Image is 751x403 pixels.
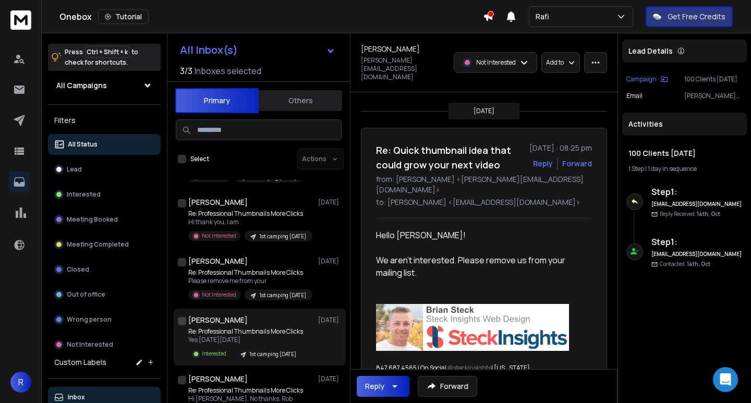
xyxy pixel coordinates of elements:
[626,75,668,83] button: Campaign
[376,197,592,207] p: to: [PERSON_NAME] <[EMAIL_ADDRESS][DOMAIN_NAME]>
[626,92,643,100] p: Email
[175,88,259,113] button: Primary
[628,46,673,56] p: Lead Details
[318,316,342,324] p: [DATE]
[376,254,584,279] div: We aren't interested. Please remove us from your mailing list.
[188,327,303,336] p: Re: Professional Thumbnails More Clicks
[687,260,710,267] span: 14th, Oct
[48,259,161,280] button: Closed
[48,134,161,155] button: All Status
[668,11,725,22] p: Get Free Credits
[660,210,720,218] p: Reply Received
[98,9,149,24] button: Tutorial
[48,309,161,330] button: Wrong person
[48,209,161,230] button: Meeting Booked
[67,190,101,199] p: Interested
[651,236,743,248] h6: Step 1 :
[259,233,306,240] p: 1st camping [DATE]
[10,372,31,393] button: R
[562,158,592,169] div: Forward
[48,284,161,305] button: Out of office
[259,291,306,299] p: 1st camping [DATE]
[259,89,342,112] button: Others
[190,155,209,163] label: Select
[546,58,564,67] p: Add to
[202,232,236,240] p: Not Interested
[361,44,420,54] h1: [PERSON_NAME]
[48,113,161,128] h3: Filters
[697,210,720,217] span: 14th, Oct
[67,315,112,324] p: Wrong person
[65,47,138,68] p: Press to check for shortcuts.
[376,143,523,172] h1: Re: Quick thumbnail idea that could grow your next video
[67,290,105,299] p: Out of office
[188,256,248,266] h1: [PERSON_NAME]
[48,159,161,180] button: Lead
[365,381,384,392] div: Reply
[188,197,248,207] h1: [PERSON_NAME]
[357,376,409,397] button: Reply
[648,164,697,173] span: 1 day in sequence
[418,376,477,397] button: Forward
[180,45,238,55] h1: All Inbox(s)
[195,65,261,77] h3: Inboxes selected
[533,158,553,169] button: Reply
[48,234,161,255] button: Meeting Completed
[376,304,569,351] img: AIorK4xFjIdjI-q4pcc0ncBeHMpNOikyP1q0NXnR8JNdlhQxE6u4J65tCbs_hwtCzgDUwW5FJiI0kQs
[651,200,743,208] h6: [EMAIL_ADDRESS][DOMAIN_NAME]
[68,140,98,149] p: All Status
[67,240,129,249] p: Meeting Completed
[376,363,584,382] div: 847.687.4565 | On Social | [US_STATE][GEOGRAPHIC_DATA], [GEOGRAPHIC_DATA]
[188,386,312,395] p: Re: Professional Thumbnails More Clicks
[48,334,161,355] button: Not Interested
[318,375,342,383] p: [DATE]
[188,210,312,218] p: Re: Professional Thumbnails More Clicks
[249,350,296,358] p: 1st camping [DATE]
[188,277,312,285] p: Please remove me from your
[684,75,743,83] p: 100 Clients [DATE]
[68,393,85,401] p: Inbox
[474,107,494,115] p: [DATE]
[651,250,743,258] h6: [EMAIL_ADDRESS][DOMAIN_NAME]
[180,65,192,77] span: 3 / 3
[622,113,747,136] div: Activities
[684,92,743,100] p: [PERSON_NAME][EMAIL_ADDRESS][DOMAIN_NAME]
[67,340,113,349] p: Not Interested
[188,315,248,325] h1: [PERSON_NAME]
[67,265,89,274] p: Closed
[202,291,236,299] p: Not Interested
[536,11,553,22] p: Rafi
[188,374,248,384] h1: [PERSON_NAME]
[172,40,344,60] button: All Inbox(s)
[54,357,106,368] h3: Custom Labels
[713,367,738,392] div: Open Intercom Messenger
[376,229,584,241] div: Hello [PERSON_NAME]!
[85,46,129,58] span: Ctrl + Shift + k
[529,143,592,153] p: [DATE] : 08:25 pm
[628,165,741,173] div: |
[361,56,447,81] p: [PERSON_NAME][EMAIL_ADDRESS][DOMAIN_NAME]
[67,165,82,174] p: Lead
[202,350,226,358] p: Interested
[646,6,733,27] button: Get Free Credits
[188,395,312,403] p: Hi [PERSON_NAME], No thanks. Rob
[188,336,303,344] p: Yes [DATE][DATE]
[48,184,161,205] button: Interested
[56,80,107,91] h1: All Campaigns
[67,215,118,224] p: Meeting Booked
[660,260,710,268] p: Contacted
[447,363,491,372] a: @steckinsights
[651,186,743,198] h6: Step 1 :
[188,218,312,226] p: Hi thank you, I am
[48,75,161,96] button: All Campaigns
[376,174,592,195] p: from: [PERSON_NAME] <[PERSON_NAME][EMAIL_ADDRESS][DOMAIN_NAME]>
[59,9,483,24] div: Onebox
[628,164,644,173] span: 1 Step
[188,268,312,277] p: Re: Professional Thumbnails More Clicks
[318,198,342,206] p: [DATE]
[318,257,342,265] p: [DATE]
[626,75,657,83] p: Campaign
